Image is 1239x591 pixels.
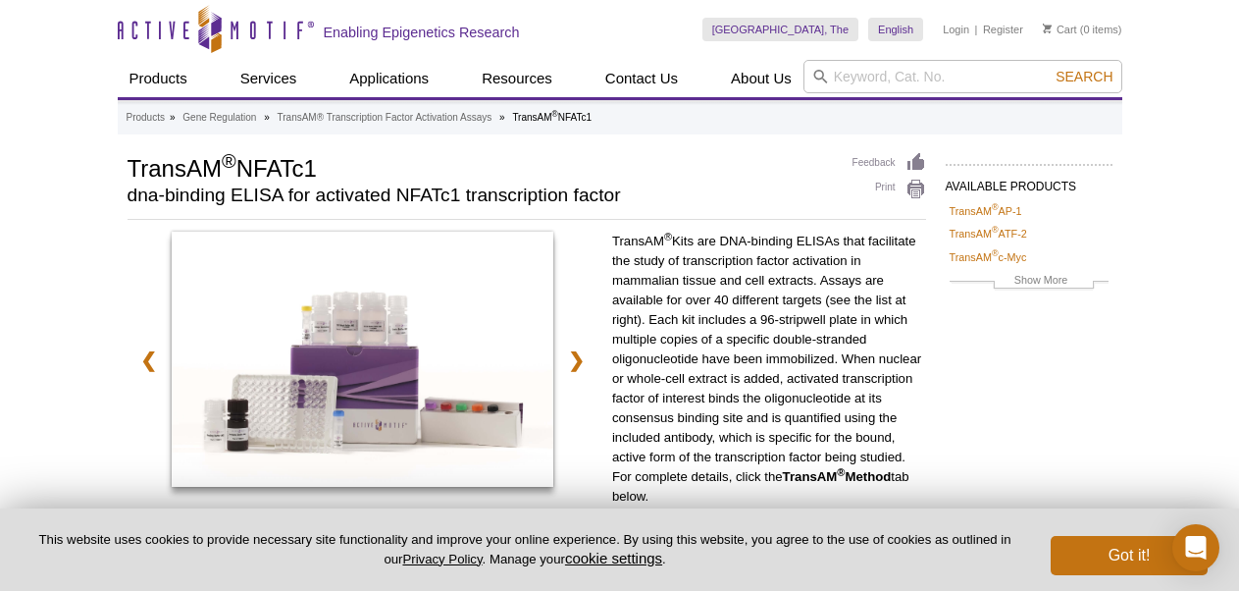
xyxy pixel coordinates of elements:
a: Applications [337,60,440,97]
a: Register [983,23,1023,36]
h2: Enabling Epigenetics Research [324,24,520,41]
a: ❮ [128,338,170,383]
div: Open Intercom Messenger [1172,524,1219,571]
li: » [170,112,176,123]
li: | [975,18,978,41]
a: TransAM®c-Myc [950,248,1027,266]
a: Login [943,23,969,36]
a: Services [229,60,309,97]
a: Contact Us [594,60,690,97]
button: cookie settings [565,550,662,566]
a: Cart [1043,23,1077,36]
img: TransAM NFATc1 Kit [172,232,553,487]
a: TransAM NFATc1 Kit [172,232,553,493]
a: ❯ [555,338,597,383]
a: Privacy Policy [402,552,482,566]
a: [GEOGRAPHIC_DATA], The [702,18,858,41]
sup: ® [992,248,999,258]
sup: ® [992,202,999,212]
h2: dna-binding ELISA for activated NFATc1 transcription factor [128,187,833,204]
sup: ® [837,466,845,478]
input: Keyword, Cat. No. [803,60,1122,93]
a: English [868,18,923,41]
a: Feedback [852,152,926,174]
sup: ® [552,109,558,119]
li: » [499,112,505,123]
a: Resources [470,60,564,97]
li: TransAM NFATc1 [512,112,592,123]
span: Search [1056,69,1112,84]
a: Gene Regulation [182,109,256,127]
img: Your Cart [1043,24,1052,33]
li: (0 items) [1043,18,1122,41]
a: Show More [950,271,1109,294]
p: This website uses cookies to provide necessary site functionality and improve your online experie... [31,531,1018,568]
a: About Us [719,60,803,97]
a: Print [852,179,926,200]
li: » [264,112,270,123]
h1: TransAM NFATc1 [128,152,833,182]
a: Products [118,60,199,97]
strong: TransAM Method [783,469,892,484]
p: TransAM Kits are DNA-binding ELISAs that facilitate the study of transcription factor activation ... [612,232,926,507]
a: TransAM®ATF-2 [950,225,1027,242]
button: Got it! [1051,536,1208,575]
button: Search [1050,68,1118,85]
a: TransAM® Transcription Factor Activation Assays [278,109,492,127]
a: Products [127,109,165,127]
sup: ® [992,226,999,236]
sup: ® [664,231,672,242]
h2: AVAILABLE PRODUCTS [946,164,1112,199]
a: TransAM®AP-1 [950,202,1022,220]
sup: ® [222,150,236,172]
